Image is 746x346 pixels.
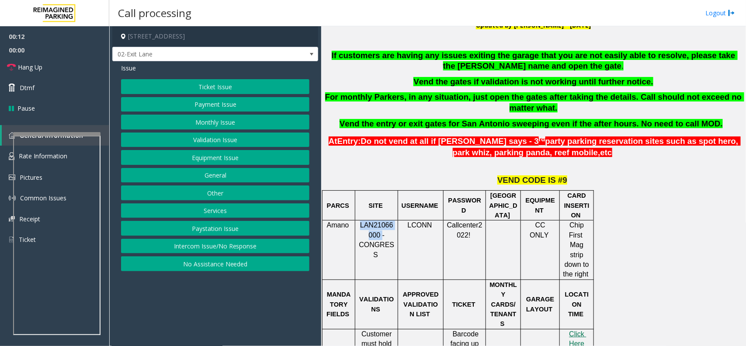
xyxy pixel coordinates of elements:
button: Other [121,185,309,200]
span: rd [539,136,545,143]
a: General Information [2,125,109,146]
button: Ticket Issue [121,79,309,94]
button: Paystation Issue [121,221,309,236]
span: Amano [327,221,349,229]
button: Intercom Issue/No Response [121,239,309,254]
button: No Assistance Needed [121,256,309,271]
img: logout [728,8,735,17]
h4: [STREET_ADDRESS] [112,26,318,47]
span: Callcenter2022! [447,221,482,238]
span: Entry: [337,136,361,146]
img: 'icon' [9,132,15,139]
span: Mag strip down to the right [563,241,591,278]
span: party parking reservation sites such as spot hero, park whiz, parking panda, reef mobile, [453,136,741,157]
button: Validation Issue [121,133,309,147]
span: VALIDATIONS [359,296,394,312]
img: 'icon' [9,216,15,222]
span: PARCS [327,202,349,209]
span: [GEOGRAPHIC_DATA] [489,192,517,219]
img: 'icon' [9,152,14,160]
span: If customers are having any issues exiting the garage that you are not easily able to resolve, pl... [332,51,738,71]
button: Equipment Issue [121,150,309,165]
span: EQUIPMENT [526,197,555,213]
span: MONTHLY CARDS/TENANTS [489,281,517,328]
button: Services [121,203,309,218]
span: General Information [20,131,83,140]
span: SITE [369,202,383,209]
span: APPROVED VALIDATION LIST [403,291,441,318]
span: LCONN [408,221,432,229]
h3: Call processing [114,2,196,24]
span: At [329,136,337,146]
img: 'icon' [9,236,14,244]
span: LOCATION TIME [565,291,589,318]
img: 'icon' [9,195,16,202]
span: GARAGE LAYOUT [526,296,556,312]
span: Do not vend at all if [PERSON_NAME] says - 3 [361,136,539,146]
span: Pause [17,104,35,113]
b: Vend the gates if validation is not working until further notice. [413,77,653,86]
span: Dtmf [20,83,35,92]
button: Payment Issue [121,97,309,112]
span: CC ONLY [530,221,549,238]
span: USERNAME [402,202,438,209]
b: For monthly Parkers, in any situation, just open the gates after taking the details. Call should ... [325,92,744,112]
img: 'icon' [9,175,15,180]
span: LAN21066000 - CONGRESS [359,221,394,258]
span: . [621,61,624,70]
span: Hang Up [18,63,42,72]
span: PASSWORD [448,197,481,213]
span: VEND CODE IS #9 [497,175,567,185]
span: Issue [121,63,136,73]
button: Monthly Issue [121,115,309,129]
b: Vend the entry or exit gates for San Antonio sweeping even if the after hours. No need to call MOD. [340,119,723,128]
span: 02-Exit Lane [113,47,277,61]
span: etc [600,148,612,157]
span: MANDATORY FIELDS [326,291,350,318]
span: Chip First [569,221,586,238]
a: Logout [705,8,735,17]
span: TICKET [452,301,475,308]
button: General [121,168,309,183]
span: CARD INSERTION [564,192,590,219]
